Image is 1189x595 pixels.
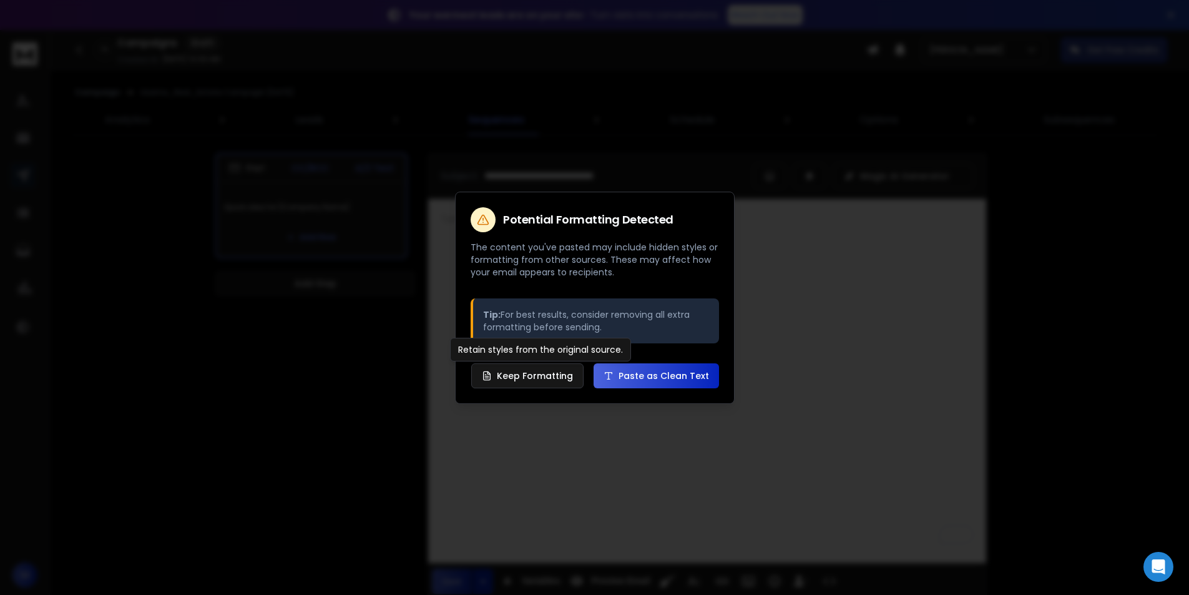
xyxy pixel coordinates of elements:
h2: Potential Formatting Detected [503,214,673,225]
button: Paste as Clean Text [594,363,719,388]
div: Retain styles from the original source. [450,338,631,361]
button: Keep Formatting [471,363,584,388]
div: Open Intercom Messenger [1143,552,1173,582]
strong: Tip: [483,308,501,321]
p: For best results, consider removing all extra formatting before sending. [483,308,709,333]
p: The content you've pasted may include hidden styles or formatting from other sources. These may a... [471,241,719,278]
